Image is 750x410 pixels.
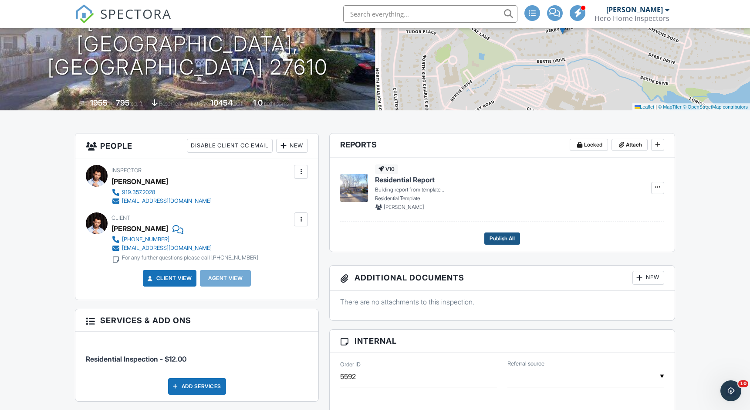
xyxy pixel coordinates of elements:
div: 795 [116,98,130,107]
li: Service: Residential Inspection [86,338,308,371]
input: Search everything... [343,5,517,23]
img: The Best Home Inspection Software - Spectora [75,4,94,24]
span: basement [159,100,182,107]
label: Order ID [340,361,361,369]
div: Add Services [168,378,226,395]
span: Lot Size [191,100,209,107]
h3: Internal [330,330,675,352]
span: Residential Inspection - $12.00 [86,355,186,363]
a: [PHONE_NUMBER] [111,235,258,244]
h3: Additional Documents [330,266,675,290]
a: SPECTORA [75,12,172,30]
a: 919.357.2028 [111,188,212,197]
h3: People [75,133,318,158]
span: 10 [738,380,748,387]
span: bathrooms [264,100,289,107]
span: Inspector [111,167,142,174]
div: New [276,139,308,153]
span: | [655,104,657,109]
a: [EMAIL_ADDRESS][DOMAIN_NAME] [111,197,212,205]
iframe: Intercom live chat [720,380,741,401]
div: 1955 [90,98,108,107]
div: Hero Home Inspectors [595,14,669,23]
div: [PERSON_NAME] [111,175,168,188]
div: [EMAIL_ADDRESS][DOMAIN_NAME] [122,245,212,252]
div: [PHONE_NUMBER] [122,236,169,243]
h1: [STREET_ADDRESS] [GEOGRAPHIC_DATA], [GEOGRAPHIC_DATA] 27610 [14,10,361,79]
label: Referral source [507,360,544,368]
div: [PERSON_NAME] [111,222,168,235]
div: [PERSON_NAME] [606,5,663,14]
div: 10454 [210,98,233,107]
a: © MapTiler [658,104,682,109]
div: 919.357.2028 [122,189,155,196]
a: © OpenStreetMap contributors [683,104,748,109]
span: Client [111,215,130,221]
span: sq.ft. [234,100,245,107]
div: Disable Client CC Email [187,139,273,153]
div: [EMAIL_ADDRESS][DOMAIN_NAME] [122,198,212,205]
a: Leaflet [635,104,654,109]
div: 1.0 [253,98,263,107]
a: [EMAIL_ADDRESS][DOMAIN_NAME] [111,244,258,253]
span: Built [79,100,89,107]
div: New [632,271,664,285]
span: SPECTORA [100,4,172,23]
a: Client View [146,274,192,283]
h3: Services & Add ons [75,309,318,332]
span: sq. ft. [131,100,143,107]
p: There are no attachments to this inspection. [340,297,664,307]
div: For any further questions please call [PHONE_NUMBER] [122,254,258,261]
